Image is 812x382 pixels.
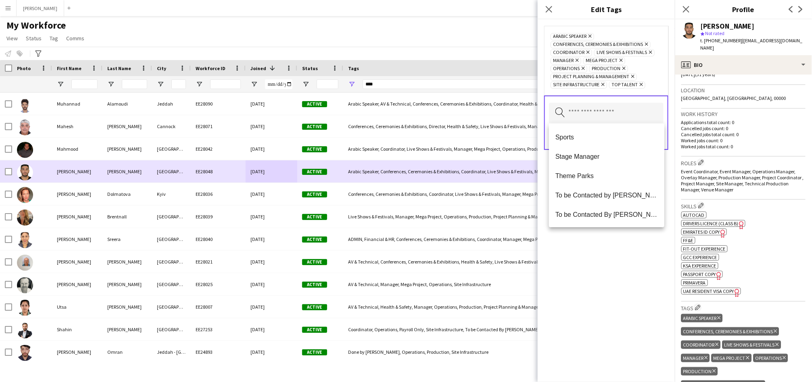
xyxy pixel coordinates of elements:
div: EE28025 [191,273,246,295]
div: [GEOGRAPHIC_DATA] [152,138,191,160]
span: My Workforce [6,19,66,31]
input: Tags Filter Input [363,79,674,89]
div: Conferences, Ceremonies & Exhibitions [681,327,779,336]
button: Open Filter Menu [250,81,258,88]
span: [DATE] (31 years) [681,71,716,77]
button: Open Filter Menu [302,81,309,88]
div: [DATE] [246,183,297,205]
span: Theme Parks [555,172,658,180]
span: Workforce ID [196,65,225,71]
div: [DATE] [246,115,297,137]
div: Production [681,367,718,376]
div: EE27253 [191,318,246,340]
h3: Edit Tags [538,4,675,15]
span: Photo [17,65,31,71]
span: Active [302,214,327,220]
p: Worked jobs total count: 0 [681,143,806,149]
div: EE28021 [191,251,246,273]
img: Anna Dolmatova [17,187,33,203]
p: Cancelled jobs total count: 0 [681,131,806,137]
div: EE24893 [191,341,246,363]
span: Active [302,169,327,175]
input: First Name Filter Input [71,79,98,89]
span: Project Planning & Management [553,74,629,80]
button: Open Filter Menu [348,81,355,88]
div: Utsa [52,296,102,318]
div: [GEOGRAPHIC_DATA] [152,318,191,340]
div: AV & Technical, Manager, Mega Project, Operations, Site Infrastructure [343,273,678,295]
input: Status Filter Input [317,79,338,89]
div: Mega Project [712,354,751,362]
div: Muhannad [52,93,102,115]
div: Jeddah - [GEOGRAPHIC_DATA] [152,341,191,363]
div: Brentnall [102,206,152,228]
p: Worked jobs count: 0 [681,137,806,143]
span: Not rated [706,30,725,36]
div: EE28039 [191,206,246,228]
a: Comms [63,33,88,44]
div: Arabic Speaker, AV & Technical, Conferences, Ceremonies & Exhibitions, Coordinator, Health & Safe... [343,93,678,115]
a: Status [23,33,45,44]
span: Fit-out Experience [683,246,726,252]
span: Coordinator [553,50,584,56]
div: [PERSON_NAME] [52,341,102,363]
h3: Work history [681,110,806,118]
img: Mohammed Omran [17,345,33,361]
div: Live Shows & Festivals, Manager, Mega Project, Operations, Production, Project Planning & Managem... [343,206,678,228]
div: EE28040 [191,228,246,250]
div: [DATE] [246,93,297,115]
div: [PERSON_NAME] [102,318,152,340]
span: Manager [553,58,574,64]
span: Site Infrastructure [553,82,599,88]
div: Bio [675,55,812,75]
p: Applications total count: 0 [681,119,806,125]
div: [PERSON_NAME] [52,251,102,273]
div: [PERSON_NAME] [52,183,102,205]
div: Live Shows & Festivals [722,340,781,349]
span: Active [302,101,327,107]
div: Kyiv [152,183,191,205]
img: Shahin Pasha [17,322,33,338]
input: City Filter Input [171,79,186,89]
div: Jeddah [152,93,191,115]
div: Arabic Speaker, Coordinator, Live Shows & Festivals, Manager, Mega Project, Operations, Productio... [343,138,678,160]
h3: Tags [681,303,806,312]
div: Cannock [152,115,191,137]
span: To be Contacted By [PERSON_NAME] [555,211,658,218]
div: [PERSON_NAME] [102,160,152,183]
div: Done by [PERSON_NAME], Operations, Production, Site Infrastructure [343,341,678,363]
span: Emirates ID copy [683,229,720,235]
span: FF&E [683,237,693,243]
img: Sreera Lekshmi Sreera [17,232,33,248]
div: [PERSON_NAME] [52,160,102,183]
div: EE28048 [191,160,246,183]
h3: Roles [681,158,806,167]
span: Active [302,146,327,152]
div: [GEOGRAPHIC_DATA] [152,273,191,295]
img: Mahmood Ismail [17,142,33,158]
div: [DATE] [246,138,297,160]
div: [PERSON_NAME] [52,228,102,250]
div: Mahesh [52,115,102,137]
div: Manager [681,354,710,362]
div: AV & Technical, Health & Safety, Manager, Operations, Production, Project Planning & Management, ... [343,296,678,318]
h3: Skills [681,201,806,210]
span: Drivers Licence (Class B) [683,220,739,226]
span: Status [26,35,42,42]
span: GCC Experience [683,254,717,260]
span: Passport copy [683,271,716,277]
a: View [3,33,21,44]
input: Joined Filter Input [265,79,292,89]
img: Rory Kilmartin [17,277,33,293]
span: Primavera [683,280,706,286]
div: Conferences, Ceremonies & Exhibitions, Coordinator, Live Shows & Festivals, Manager, Mega Project... [343,183,678,205]
span: Autocad [683,212,705,218]
div: [GEOGRAPHIC_DATA] [152,206,191,228]
div: [DATE] [246,160,297,183]
span: Status [302,65,318,71]
div: Dolmatova [102,183,152,205]
div: Operations [754,354,788,362]
span: Active [302,282,327,288]
div: Omran [102,341,152,363]
span: City [157,65,166,71]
